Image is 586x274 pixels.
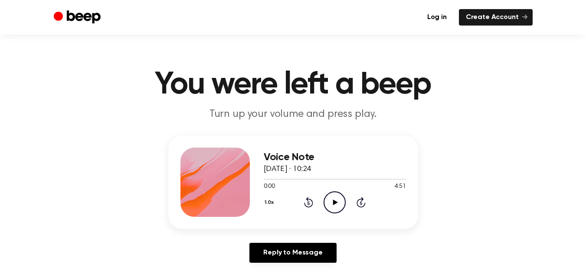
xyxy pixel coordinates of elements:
[264,165,311,173] span: [DATE] · 10:24
[264,195,277,210] button: 1.0x
[71,69,515,100] h1: You were left a beep
[127,107,460,122] p: Turn up your volume and press play.
[459,9,533,26] a: Create Account
[249,243,336,263] a: Reply to Message
[394,182,406,191] span: 4:51
[264,182,275,191] span: 0:00
[420,9,454,26] a: Log in
[54,9,103,26] a: Beep
[264,152,406,163] h3: Voice Note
